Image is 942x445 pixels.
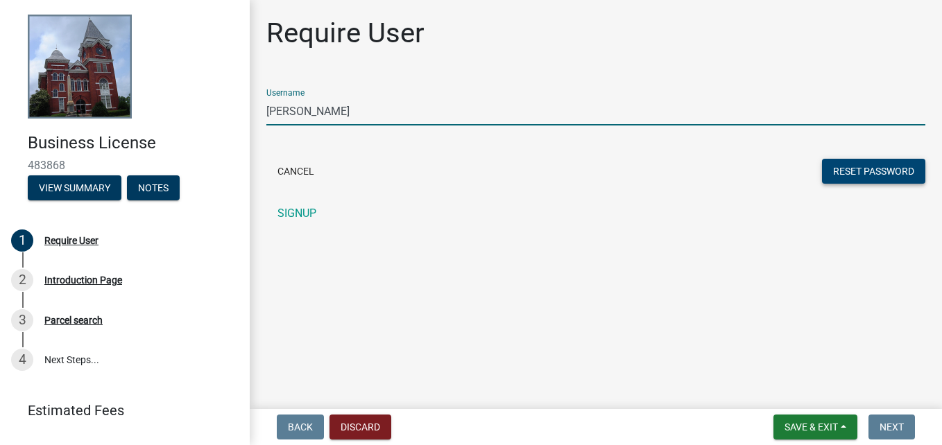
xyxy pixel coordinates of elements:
div: Require User [44,236,99,245]
button: Cancel [266,159,325,184]
h4: Business License [28,133,239,153]
button: Reset Password [822,159,925,184]
div: 3 [11,309,33,331]
a: Estimated Fees [11,396,228,424]
div: Parcel search [44,315,103,325]
wm-modal-confirm: Summary [28,183,121,194]
span: Save & Exit [785,421,838,433]
span: Back [288,421,313,433]
button: Notes [127,175,180,200]
div: Introduction Page [44,275,122,285]
div: 4 [11,349,33,371]
div: 2 [11,269,33,291]
button: Back [277,415,324,439]
h1: Require User [266,17,425,50]
wm-modal-confirm: Notes [127,183,180,194]
span: 483868 [28,159,222,172]
div: 1 [11,229,33,252]
span: Next [880,421,904,433]
button: Next [868,415,915,439]
button: Discard [329,415,391,439]
button: View Summary [28,175,121,200]
img: Talbot County, Georgia [28,15,132,119]
a: SIGNUP [266,200,925,227]
button: Save & Exit [773,415,857,439]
